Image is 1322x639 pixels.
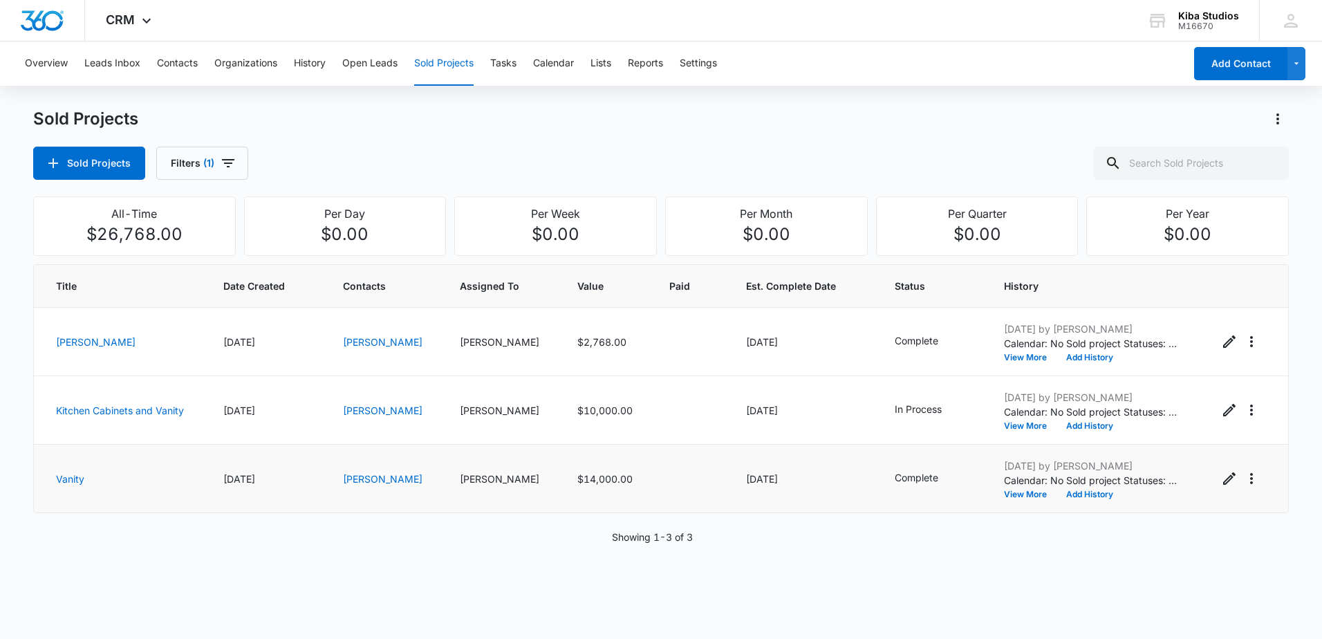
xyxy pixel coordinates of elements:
[253,205,438,222] p: Per Day
[253,222,438,247] p: $0.00
[1178,21,1239,31] div: account id
[460,279,543,293] span: Assigned To
[669,279,693,293] span: Paid
[343,279,427,293] span: Contacts
[746,279,841,293] span: Est. Complete Date
[1094,147,1289,180] input: Search Sold Projects
[1004,390,1177,405] p: [DATE] by [PERSON_NAME]
[84,41,140,86] button: Leads Inbox
[746,336,778,348] span: [DATE]
[33,109,138,129] h1: Sold Projects
[463,205,648,222] p: Per Week
[1004,459,1177,473] p: [DATE] by [PERSON_NAME]
[56,279,171,293] span: Title
[1004,336,1177,351] p: Calendar: No Sold project Statuses: [-]In Process, [+]Complete
[1095,222,1280,247] p: $0.00
[1095,205,1280,222] p: Per Year
[42,222,227,247] p: $26,768.00
[1004,490,1056,499] button: View More
[577,473,633,485] span: $14,000.00
[674,205,859,222] p: Per Month
[463,222,648,247] p: $0.00
[414,41,474,86] button: Sold Projects
[25,41,68,86] button: Overview
[33,147,145,180] button: Sold Projects
[895,402,967,418] div: - - Select to Edit Field
[1194,47,1287,80] button: Add Contact
[1218,331,1240,353] button: Edit Sold Project
[885,205,1070,222] p: Per Quarter
[343,473,422,485] a: [PERSON_NAME]
[1178,10,1239,21] div: account name
[1218,467,1240,490] button: Edit Sold Project
[1218,399,1240,421] button: Edit Sold Project
[1004,422,1056,430] button: View More
[157,41,198,86] button: Contacts
[1004,279,1185,293] span: History
[223,279,290,293] span: Date Created
[460,472,543,486] div: [PERSON_NAME]
[1240,399,1263,421] button: Actions
[895,279,971,293] span: Status
[203,158,214,168] span: (1)
[42,205,227,222] p: All-Time
[628,41,663,86] button: Reports
[1004,322,1177,336] p: [DATE] by [PERSON_NAME]
[56,405,184,416] a: Kitchen Cabinets and Vanity
[106,12,135,27] span: CRM
[343,336,422,348] a: [PERSON_NAME]
[895,402,942,416] p: In Process
[223,405,255,416] span: [DATE]
[1240,331,1263,353] button: Actions
[223,473,255,485] span: [DATE]
[533,41,574,86] button: Calendar
[895,470,963,487] div: - - Select to Edit Field
[577,279,616,293] span: Value
[577,405,633,416] span: $10,000.00
[577,336,626,348] span: $2,768.00
[674,222,859,247] p: $0.00
[895,333,938,348] p: Complete
[223,336,255,348] span: [DATE]
[680,41,717,86] button: Settings
[56,473,84,485] a: Vanity
[895,333,963,350] div: - - Select to Edit Field
[885,222,1070,247] p: $0.00
[1056,422,1123,430] button: Add History
[460,403,543,418] div: [PERSON_NAME]
[1267,108,1289,130] button: Actions
[1240,467,1263,490] button: Actions
[1004,353,1056,362] button: View More
[343,405,422,416] a: [PERSON_NAME]
[56,336,136,348] a: [PERSON_NAME]
[590,41,611,86] button: Lists
[612,530,693,544] p: Showing 1-3 of 3
[214,41,277,86] button: Organizations
[156,147,248,180] button: Filters(1)
[460,335,543,349] div: [PERSON_NAME]
[746,473,778,485] span: [DATE]
[746,405,778,416] span: [DATE]
[1004,405,1177,419] p: Calendar: No Sold project Statuses: [-]Complete, [+]In Process
[1056,353,1123,362] button: Add History
[1004,473,1177,488] p: Calendar: No Sold project Statuses: [-]In Process
[490,41,516,86] button: Tasks
[1056,490,1123,499] button: Add History
[342,41,398,86] button: Open Leads
[895,470,938,485] p: Complete
[294,41,326,86] button: History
